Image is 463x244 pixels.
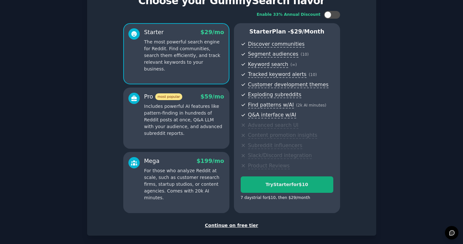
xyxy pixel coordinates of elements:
[248,122,298,129] span: Advanced search UI
[144,157,160,165] div: Mega
[144,28,164,36] div: Starter
[248,71,307,78] span: Tracked keyword alerts
[241,195,310,201] div: 7 days trial for $10 , then $ 29 /month
[248,112,296,118] span: Q&A interface w/AI
[241,176,333,193] button: TryStarterfor$10
[248,152,312,159] span: Slack/Discord integration
[144,167,224,201] p: For those who analyze Reddit at scale, such as customer research firms, startup studios, or conte...
[257,12,321,18] div: Enable 33% Annual Discount
[155,93,182,100] span: most popular
[144,103,224,137] p: Includes powerful AI features like pattern-finding in hundreds of Reddit posts at once, Q&A LLM w...
[200,29,224,35] span: $ 29 /mo
[248,163,290,169] span: Product Reviews
[248,51,298,58] span: Segment audiences
[144,39,224,72] p: The most powerful search engine for Reddit. Find communities, search them efficiently, and track ...
[290,28,325,35] span: $ 29 /month
[248,102,294,108] span: Find patterns w/AI
[248,81,329,88] span: Customer development themes
[94,222,369,229] div: Continue on free tier
[290,62,297,67] span: ( ∞ )
[309,72,317,77] span: ( 10 )
[196,158,224,164] span: $ 199 /mo
[248,91,301,98] span: Exploding subreddits
[301,52,309,57] span: ( 10 )
[248,61,288,68] span: Keyword search
[241,181,333,188] div: Try Starter for $10
[144,93,182,101] div: Pro
[241,28,333,36] p: Starter Plan -
[200,93,224,100] span: $ 59 /mo
[248,142,302,149] span: Subreddit influencers
[248,41,305,48] span: Discover communities
[248,132,317,139] span: Content promotion insights
[296,103,327,108] span: ( 2k AI minutes )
